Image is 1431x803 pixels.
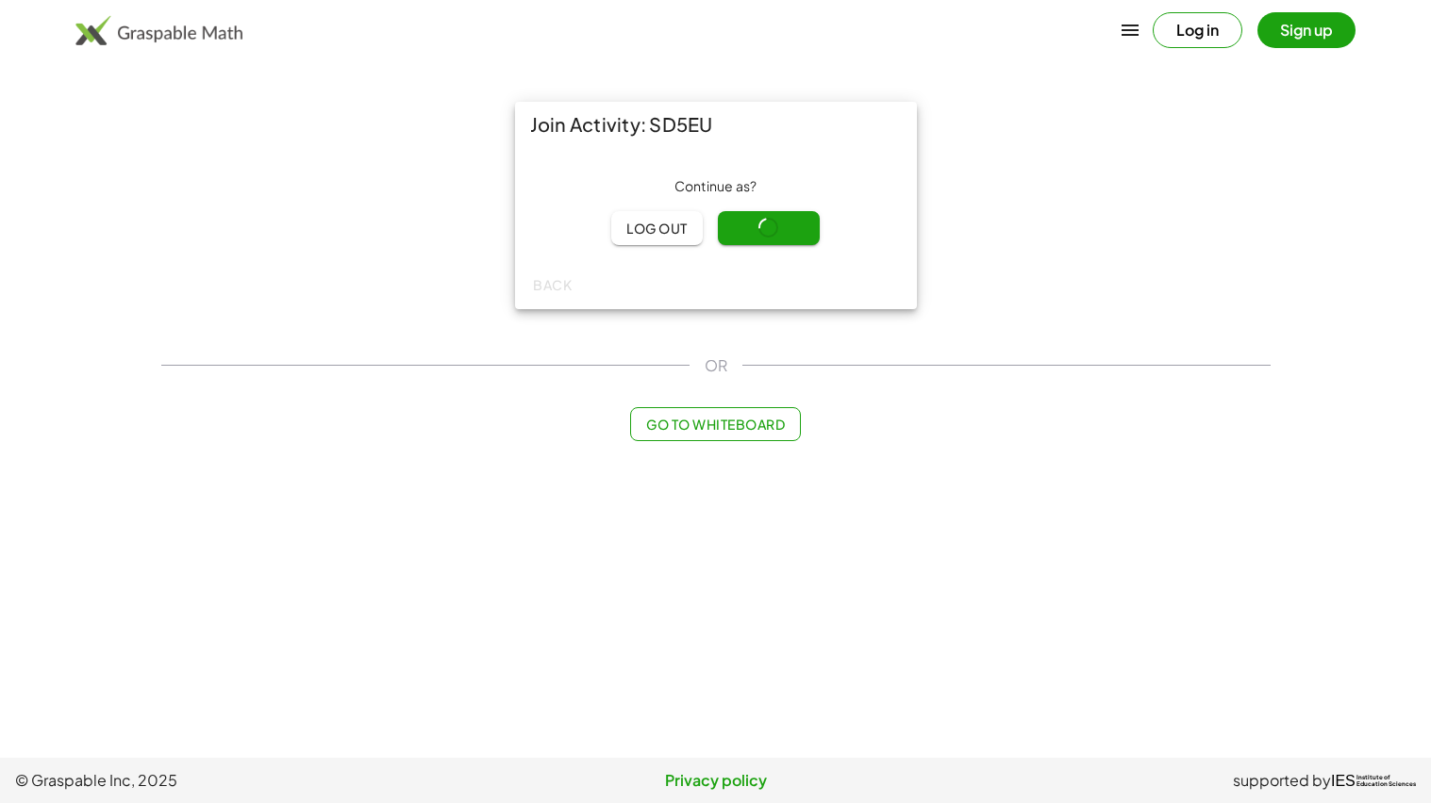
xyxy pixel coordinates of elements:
button: Sign up [1257,12,1356,48]
a: Privacy policy [482,769,949,792]
span: supported by [1233,769,1331,792]
button: Go to Whiteboard [630,407,801,441]
span: OR [705,354,727,377]
button: Log in [1153,12,1242,48]
span: Institute of Education Sciences [1356,775,1416,788]
div: Continue as ? [530,177,902,196]
a: IESInstitute ofEducation Sciences [1331,769,1416,792]
span: IES [1331,772,1356,790]
div: Join Activity: SD5EU [515,102,917,147]
span: Go to Whiteboard [646,416,785,433]
span: © Graspable Inc, 2025 [15,769,482,792]
button: Log out [611,211,703,245]
span: Log out [626,220,688,237]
